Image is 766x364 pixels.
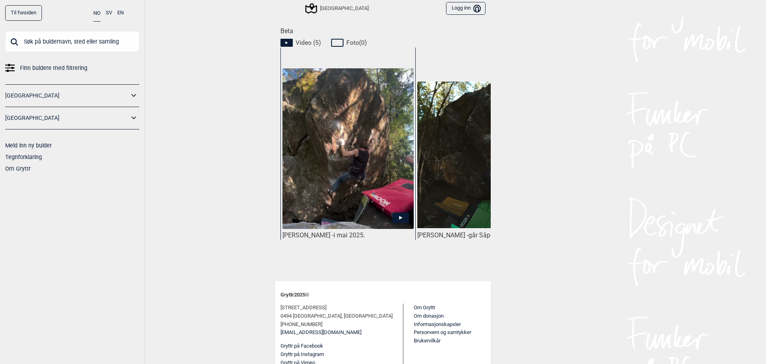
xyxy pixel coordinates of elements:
[93,5,101,22] button: NO
[468,231,547,239] span: går Såpestykket i mai 2025.
[282,68,414,229] img: Fredrik pa Flukten fra Alcatraz
[446,2,486,15] button: Logg inn
[414,329,471,335] a: Personvern og samtykker
[414,338,440,344] a: Brukervilkår
[117,5,124,21] button: EN
[280,286,486,304] div: Gryttr 2025 ©
[20,62,87,74] span: Finn buldere med filtrering
[280,304,326,312] span: [STREET_ADDRESS]
[417,231,549,240] div: [PERSON_NAME] -
[280,320,322,329] span: [PHONE_NUMBER]
[5,90,129,101] a: [GEOGRAPHIC_DATA]
[334,231,365,239] span: i mai 2025.
[282,231,414,240] div: [PERSON_NAME] -
[5,154,42,160] a: Tegnforklaring
[417,82,549,228] img: Bjorn pa Sapestykket
[280,342,323,350] button: Gryttr på Facebook
[106,5,112,21] button: SV
[306,4,369,13] div: [GEOGRAPHIC_DATA]
[414,313,444,319] a: Om donasjon
[280,312,393,320] span: 0494 [GEOGRAPHIC_DATA], [GEOGRAPHIC_DATA]
[5,62,139,74] a: Finn buldere med filtrering
[280,350,324,359] button: Gryttr på Instagram
[5,31,139,52] input: Søk på buldernavn, sted eller samling
[296,39,321,47] span: Video ( 5 )
[5,112,129,124] a: [GEOGRAPHIC_DATA]
[280,328,361,337] a: [EMAIL_ADDRESS][DOMAIN_NAME]
[414,321,461,327] a: Informasjonskapsler
[275,27,491,271] div: Beta
[5,165,31,172] a: Om Gryttr
[5,5,42,21] a: Til forsiden
[5,142,52,149] a: Meld inn ny bulder
[346,39,367,47] span: Foto ( 0 )
[414,304,435,310] a: Om Gryttr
